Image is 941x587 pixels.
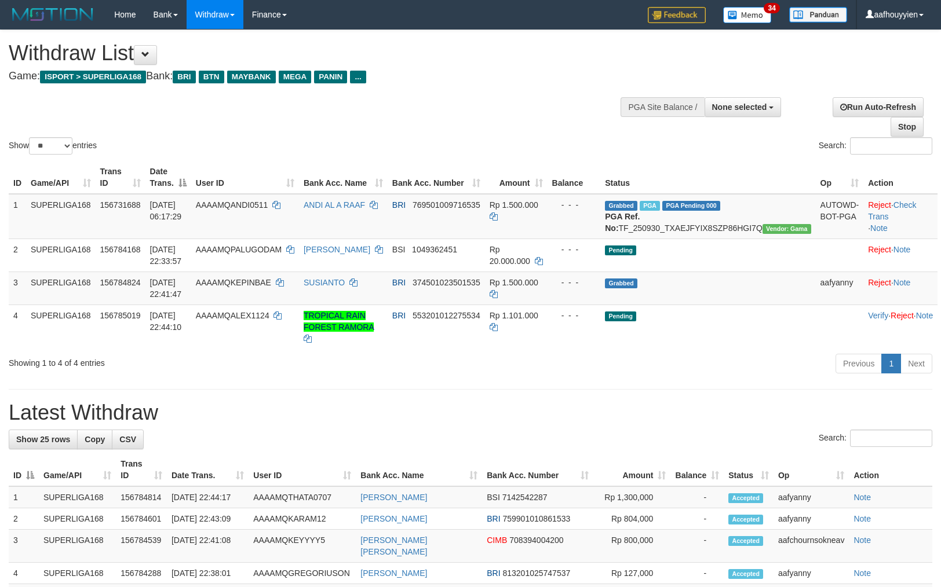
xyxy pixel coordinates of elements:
a: SUSIANTO [304,278,345,287]
span: Accepted [728,569,763,579]
a: Stop [891,117,924,137]
a: Reject [868,278,891,287]
span: Rp 20.000.000 [490,245,530,266]
a: Reject [868,200,891,210]
td: aafyanny [816,272,864,304]
th: Trans ID: activate to sort column ascending [116,453,167,486]
td: aafyanny [774,486,849,508]
td: SUPERLIGA168 [26,272,96,304]
span: BSI [392,245,406,254]
a: [PERSON_NAME] [304,245,370,254]
td: · [863,272,938,304]
div: PGA Site Balance / [621,97,704,117]
th: Balance [548,161,601,194]
span: ISPORT > SUPERLIGA168 [40,71,146,83]
td: - [670,486,724,508]
span: BSI [487,493,500,502]
th: Op: activate to sort column ascending [774,453,849,486]
span: Copy [85,435,105,444]
span: Pending [605,245,636,255]
th: ID: activate to sort column descending [9,453,39,486]
td: [DATE] 22:44:17 [167,486,249,508]
td: [DATE] 22:38:01 [167,563,249,584]
a: Check Trans [868,200,916,221]
th: User ID: activate to sort column ascending [191,161,299,194]
a: CSV [112,430,144,449]
label: Show entries [9,137,97,155]
span: MEGA [279,71,312,83]
th: Balance: activate to sort column ascending [670,453,724,486]
a: Note [854,568,871,578]
span: BTN [199,71,224,83]
a: Copy [77,430,112,449]
td: AAAAMQKEYYYY5 [249,530,356,563]
td: 156784288 [116,563,167,584]
a: Next [900,354,932,373]
th: Amount: activate to sort column ascending [485,161,548,194]
span: 34 [764,3,779,13]
span: 156785019 [100,311,141,320]
td: aafchournsokneav [774,530,849,563]
img: Feedback.jpg [648,7,706,23]
a: Note [854,493,871,502]
div: - - - [552,277,596,288]
td: 156784539 [116,530,167,563]
a: Reject [891,311,914,320]
span: Rp 1.500.000 [490,278,538,287]
span: Copy 708394004200 to clipboard [509,535,563,545]
td: Rp 1,300,000 [593,486,670,508]
span: AAAAMQKEPINBAE [196,278,271,287]
b: PGA Ref. No: [605,212,640,233]
h1: Latest Withdraw [9,401,932,424]
a: 1 [881,354,901,373]
div: - - - [552,199,596,211]
span: [DATE] 22:44:10 [150,311,182,332]
td: TF_250930_TXAEJFYIX8SZP86HGI7Q [600,194,815,239]
td: 4 [9,563,39,584]
td: 3 [9,530,39,563]
a: Note [854,535,871,545]
img: panduan.png [789,7,847,23]
div: - - - [552,310,596,321]
td: AAAAMQKARAM12 [249,508,356,530]
td: SUPERLIGA168 [26,239,96,272]
td: SUPERLIGA168 [39,563,116,584]
button: None selected [705,97,782,117]
td: SUPERLIGA168 [39,486,116,508]
a: [PERSON_NAME] [360,493,427,502]
td: aafyanny [774,508,849,530]
span: Grabbed [605,278,637,288]
a: Note [870,223,888,233]
td: - [670,530,724,563]
a: Note [854,514,871,523]
img: Button%20Memo.svg [723,7,772,23]
span: Copy 7142542287 to clipboard [502,493,548,502]
span: PANIN [314,71,347,83]
span: BRI [392,311,406,320]
span: Accepted [728,536,763,546]
td: SUPERLIGA168 [39,508,116,530]
td: 2 [9,508,39,530]
th: Bank Acc. Name: activate to sort column ascending [299,161,388,194]
div: - - - [552,244,596,255]
th: Date Trans.: activate to sort column ascending [167,453,249,486]
span: Copy 1049362451 to clipboard [412,245,457,254]
td: - [670,563,724,584]
span: BRI [392,278,406,287]
span: AAAAMQALEX1124 [196,311,269,320]
td: - [670,508,724,530]
td: Rp 127,000 [593,563,670,584]
th: Status [600,161,815,194]
span: None selected [712,102,767,112]
span: Copy 374501023501535 to clipboard [413,278,480,287]
div: Showing 1 to 4 of 4 entries [9,353,384,369]
span: Accepted [728,515,763,524]
span: Grabbed [605,201,637,211]
th: Amount: activate to sort column ascending [593,453,670,486]
th: Bank Acc. Number: activate to sort column ascending [388,161,485,194]
td: SUPERLIGA168 [26,304,96,349]
td: AAAAMQGREGORIUSON [249,563,356,584]
span: [DATE] 22:33:57 [150,245,182,266]
td: AUTOWD-BOT-PGA [816,194,864,239]
a: Previous [836,354,882,373]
